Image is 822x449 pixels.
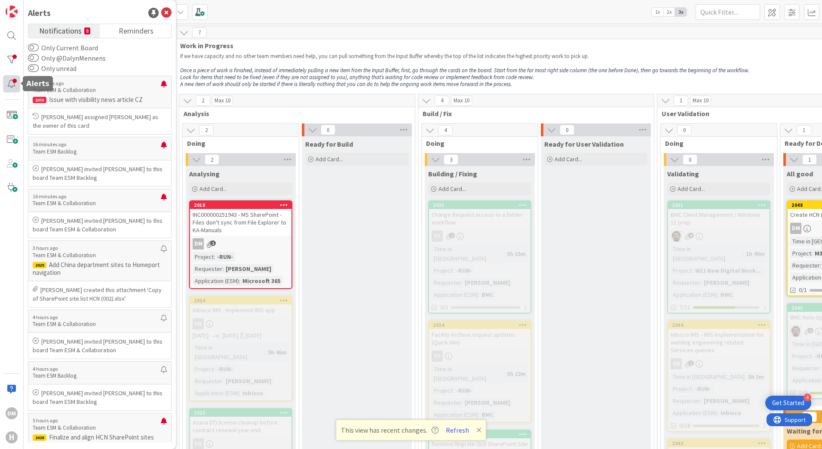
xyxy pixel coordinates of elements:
div: Project [193,364,214,374]
div: BMC [479,410,496,419]
div: FS [429,351,531,362]
a: 5 minutes agoTeam ESM & Collaboration2073Issue with visibility news article CZ[PERSON_NAME] assig... [28,76,172,135]
div: Requester [790,363,820,373]
p: 16 minutes ago [33,194,161,200]
div: Application (ESM) [671,290,717,299]
p: [PERSON_NAME] invited [PERSON_NAME] to this board Team ESM Backlog [33,389,167,406]
img: AC [790,326,801,337]
span: : [692,384,693,394]
div: H [6,431,18,443]
a: 2031BMC Client Management / Windows 11 prepACTime in [GEOGRAPHIC_DATA]:1h 49mProject:W11 New Digi... [667,200,770,314]
span: Doing [426,139,527,148]
span: [DATE] [222,331,238,340]
div: 1h 49m [744,249,767,258]
span: Building / Fixing [428,169,477,178]
span: 3x [675,8,687,16]
span: Doing [187,139,288,148]
span: 7/11 [679,303,690,312]
div: DM [790,223,801,234]
div: Project [671,384,692,394]
span: 0 [683,154,697,165]
span: 2x [663,8,675,16]
div: -RUN- [215,252,235,261]
p: 3 hours ago [33,245,161,251]
div: [PERSON_NAME] [463,278,512,287]
div: -RUN- [454,386,474,395]
a: 3 hours agoTeam ESM & Collaboration2029Add China department sites to Homeport navigation[PERSON_N... [28,240,172,307]
div: Application (ESM) [432,290,478,299]
span: : [478,290,479,299]
span: Reminders [119,24,153,36]
a: 2044Inbisco IMS - IRIS implementation for welding engineering related Services queriesHBTime in [... [667,320,770,432]
span: 2 [196,95,210,106]
div: [PERSON_NAME] [224,376,273,386]
h5: Alerts [26,80,49,88]
div: Application (ESM) [193,276,239,286]
span: [DATE] [193,331,209,340]
span: Doing [665,139,766,148]
div: Project [193,252,214,261]
div: 2043 [668,440,770,447]
div: Time in [GEOGRAPHIC_DATA] [193,343,264,362]
p: 4 hours ago [33,366,161,372]
button: Only unread [28,64,39,73]
button: Refresh [443,424,472,436]
span: : [461,278,463,287]
div: Time in [GEOGRAPHIC_DATA] [671,372,745,381]
div: Requester [193,264,222,274]
span: 0 [560,125,574,135]
div: 5h 15m [505,249,528,258]
span: 0/18 [679,421,690,430]
p: [PERSON_NAME] created this attachment 'Copy of SharePoint site list HCN (002).xlsx' [33,286,167,303]
div: Asana (IT) license cleanup before contract renewal year end [190,417,291,436]
div: DM [6,407,18,419]
div: 2023 [194,410,291,416]
span: : [461,398,463,407]
div: Requester [671,278,700,287]
div: Requester [432,398,461,407]
div: 2073 [33,97,46,103]
span: : [820,363,821,373]
img: AC [671,231,682,242]
div: 2034Facility Archive request updates (Quick Win) [429,321,531,348]
div: [PERSON_NAME] [463,398,512,407]
p: 5 hours ago [33,418,161,424]
div: INC000000251943 - MS SharePoint - Files don't sync from File Explorer to KA-Manuals [190,209,291,236]
div: DM [190,238,291,249]
div: [PERSON_NAME] [702,278,751,287]
em: Once a piece of work is finished, instead of immediately pulling a new item from the Input Buffer... [180,67,749,74]
span: Support [18,1,39,12]
span: : [717,408,718,418]
div: [PERSON_NAME] [702,396,751,406]
div: FS [429,231,531,242]
span: 0/1 [799,286,807,295]
div: Max 10 [693,98,709,103]
div: 2044 [672,322,770,328]
div: 5h 22m [505,369,528,378]
div: Requester [193,376,222,386]
span: All good [787,169,813,178]
span: : [503,369,505,378]
span: : [264,348,266,357]
span: : [717,290,718,299]
div: Change Request access to a folder workflow [429,209,531,228]
button: Only Current Board [28,43,39,52]
span: : [222,376,224,386]
div: Open Get Started checklist, remaining modules: 4 [765,396,811,410]
span: : [811,351,813,361]
div: Requester [790,261,820,270]
div: 2023 [190,409,291,417]
p: Finalize and align HCN SharePoint sites [33,434,167,441]
div: Application (ESM) [193,388,239,398]
span: : [811,249,813,258]
div: 5h 46m [266,348,289,357]
span: Add Card... [555,155,582,163]
div: -RUN- [454,266,474,275]
div: BMC Client Management / Windows 11 prep [668,209,770,228]
label: Only Current Board [28,43,98,53]
div: Application (ESM) [671,408,717,418]
div: 2031 [672,202,770,208]
img: Visit kanbanzone.com [6,6,18,18]
div: Time in [GEOGRAPHIC_DATA] [432,364,503,383]
div: Inbisco IMS - Implement IRIS app [190,304,291,316]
